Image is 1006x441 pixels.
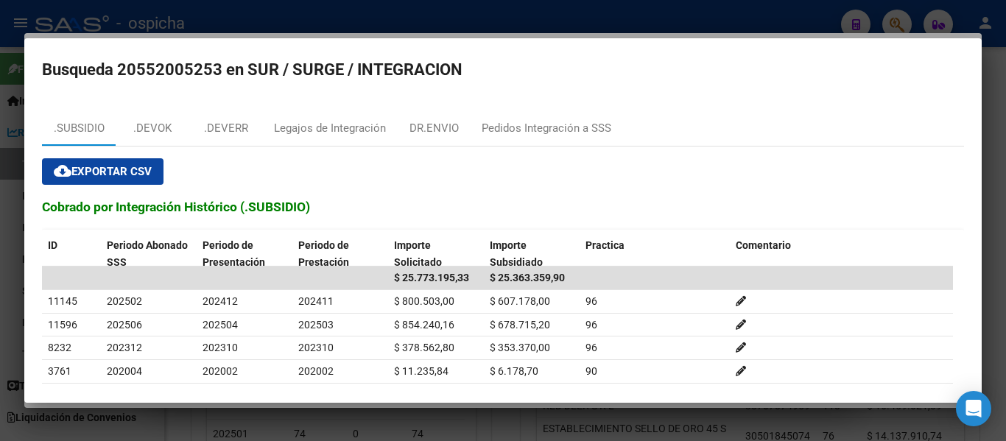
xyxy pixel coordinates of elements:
[204,120,248,137] div: .DEVERR
[394,342,454,353] span: $ 378.562,80
[203,239,265,268] span: Periodo de Presentación
[203,365,238,377] span: 202002
[54,165,152,178] span: Exportar CSV
[409,120,459,137] div: DR.ENVIO
[203,342,238,353] span: 202310
[101,230,197,278] datatable-header-cell: Periodo Abonado SSS
[956,391,991,426] div: Open Intercom Messenger
[490,295,550,307] span: $ 607.178,00
[42,230,101,278] datatable-header-cell: ID
[54,120,105,137] div: .SUBSIDIO
[42,197,964,216] h3: Cobrado por Integración Histórico (.SUBSIDIO)
[394,272,469,283] span: $ 25.773.195,33
[736,239,791,251] span: Comentario
[54,162,71,180] mat-icon: cloud_download
[107,295,142,307] span: 202502
[388,230,484,278] datatable-header-cell: Importe Solicitado
[484,230,580,278] datatable-header-cell: Importe Subsidiado
[48,365,71,377] span: 3761
[298,342,334,353] span: 202310
[585,295,597,307] span: 96
[585,239,625,251] span: Practica
[133,120,172,137] div: .DEVOK
[48,319,77,331] span: 11596
[298,295,334,307] span: 202411
[107,342,142,353] span: 202312
[490,272,565,283] span: $ 25.363.359,90
[730,230,954,278] datatable-header-cell: Comentario
[298,365,334,377] span: 202002
[394,365,449,377] span: $ 11.235,84
[482,120,611,137] div: Pedidos Integración a SSS
[490,239,543,268] span: Importe Subsidiado
[394,295,454,307] span: $ 800.503,00
[292,230,388,278] datatable-header-cell: Periodo de Prestación
[298,239,349,268] span: Periodo de Prestación
[48,295,77,307] span: 11145
[107,319,142,331] span: 202506
[585,365,597,377] span: 90
[580,230,730,278] datatable-header-cell: Practica
[490,365,538,377] span: $ 6.178,70
[394,239,442,268] span: Importe Solicitado
[42,158,163,185] button: Exportar CSV
[203,295,238,307] span: 202412
[42,56,964,84] h2: Busqueda 20552005253 en SUR / SURGE / INTEGRACION
[298,319,334,331] span: 202503
[203,319,238,331] span: 202504
[197,230,292,278] datatable-header-cell: Periodo de Presentación
[107,239,188,268] span: Periodo Abonado SSS
[48,342,71,353] span: 8232
[585,319,597,331] span: 96
[107,365,142,377] span: 202004
[490,319,550,331] span: $ 678.715,20
[394,319,454,331] span: $ 854.240,16
[274,120,386,137] div: Legajos de Integración
[585,342,597,353] span: 96
[48,239,57,251] span: ID
[490,342,550,353] span: $ 353.370,00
